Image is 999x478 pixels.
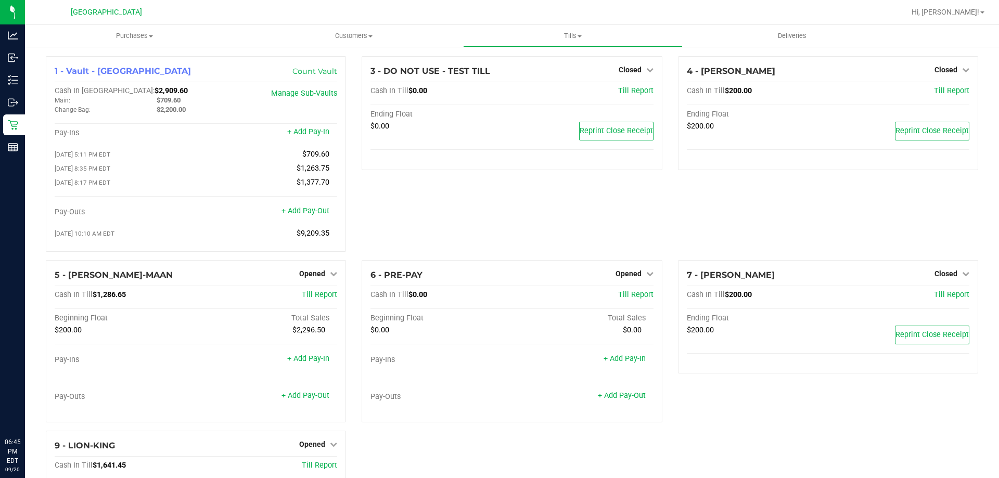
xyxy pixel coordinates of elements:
span: Cash In Till [687,290,725,299]
span: $200.00 [687,326,714,334]
button: Reprint Close Receipt [579,122,654,140]
a: Count Vault [292,67,337,76]
button: Reprint Close Receipt [895,326,969,344]
span: Deliveries [764,31,821,41]
a: + Add Pay-Out [598,391,646,400]
div: Pay-Outs [370,392,512,402]
a: + Add Pay-In [604,354,646,363]
span: $709.60 [157,96,181,104]
span: Reprint Close Receipt [895,126,969,135]
span: 1 - Vault - [GEOGRAPHIC_DATA] [55,66,191,76]
span: Cash In Till [55,461,93,470]
a: Till Report [934,290,969,299]
iframe: Resource center [10,395,42,426]
div: Total Sales [196,314,338,323]
span: Hi, [PERSON_NAME]! [912,8,979,16]
a: + Add Pay-Out [281,206,329,215]
span: $1,377.70 [297,178,329,187]
span: Cash In Till [687,86,725,95]
span: $200.00 [725,290,752,299]
span: Cash In Till [370,86,408,95]
div: Ending Float [370,110,512,119]
span: Customers [245,31,463,41]
span: [DATE] 8:35 PM EDT [55,165,110,172]
span: Change Bag: [55,106,91,113]
div: Ending Float [687,110,828,119]
a: Purchases [25,25,244,47]
p: 09/20 [5,466,20,473]
span: $2,200.00 [157,106,186,113]
span: $200.00 [55,326,82,334]
span: $2,296.50 [292,326,325,334]
span: $1,263.75 [297,164,329,173]
span: 5 - [PERSON_NAME]-MAAN [55,270,173,280]
inline-svg: Retail [8,120,18,130]
inline-svg: Outbound [8,97,18,108]
span: Opened [616,269,642,278]
span: Cash In [GEOGRAPHIC_DATA]: [55,86,155,95]
div: Pay-Ins [55,355,196,365]
a: Deliveries [683,25,902,47]
div: Beginning Float [55,314,196,323]
span: Closed [619,66,642,74]
span: $0.00 [370,122,389,131]
a: Till Report [302,461,337,470]
span: 3 - DO NOT USE - TEST TILL [370,66,490,76]
span: $2,909.60 [155,86,188,95]
a: Till Report [618,86,654,95]
span: Main: [55,97,70,104]
span: $1,286.65 [93,290,126,299]
span: Tills [464,31,682,41]
span: Cash In Till [370,290,408,299]
div: Pay-Outs [55,208,196,217]
span: $0.00 [408,290,427,299]
span: 9 - LION-KING [55,441,115,450]
span: Closed [934,269,957,278]
a: Manage Sub-Vaults [271,89,337,98]
a: Till Report [618,290,654,299]
a: Tills [463,25,682,47]
a: Till Report [934,86,969,95]
a: + Add Pay-In [287,127,329,136]
span: $200.00 [687,122,714,131]
inline-svg: Inbound [8,53,18,63]
span: Reprint Close Receipt [580,126,653,135]
span: $200.00 [725,86,752,95]
div: Beginning Float [370,314,512,323]
span: $9,209.35 [297,229,329,238]
div: Ending Float [687,314,828,323]
span: $0.00 [623,326,642,334]
a: + Add Pay-In [287,354,329,363]
span: Opened [299,269,325,278]
span: [DATE] 10:10 AM EDT [55,230,114,237]
span: 7 - [PERSON_NAME] [687,270,775,280]
span: Opened [299,440,325,448]
span: Purchases [25,31,244,41]
span: 4 - [PERSON_NAME] [687,66,775,76]
button: Reprint Close Receipt [895,122,969,140]
div: Total Sales [512,314,654,323]
a: + Add Pay-Out [281,391,329,400]
p: 06:45 PM EDT [5,437,20,466]
span: Reprint Close Receipt [895,330,969,339]
div: Pay-Outs [55,392,196,402]
a: Till Report [302,290,337,299]
inline-svg: Analytics [8,30,18,41]
span: 6 - PRE-PAY [370,270,422,280]
span: $1,641.45 [93,461,126,470]
inline-svg: Reports [8,142,18,152]
span: Closed [934,66,957,74]
span: $0.00 [408,86,427,95]
div: Pay-Ins [55,128,196,138]
span: [DATE] 8:17 PM EDT [55,179,110,186]
div: Pay-Ins [370,355,512,365]
a: Customers [244,25,463,47]
inline-svg: Inventory [8,75,18,85]
span: [DATE] 5:11 PM EDT [55,151,110,158]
